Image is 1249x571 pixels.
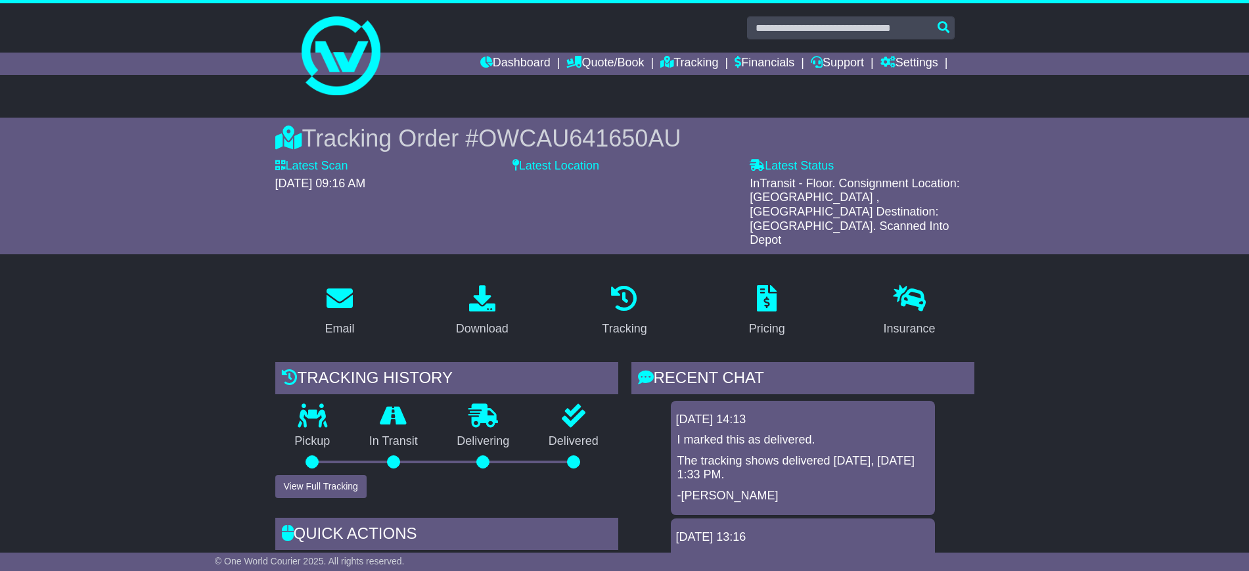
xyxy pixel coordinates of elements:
span: © One World Courier 2025. All rights reserved. [215,556,405,566]
button: View Full Tracking [275,475,367,498]
a: Insurance [875,281,944,342]
div: Tracking Order # [275,124,974,152]
a: Pricing [740,281,794,342]
label: Latest Location [512,159,599,173]
a: Settings [880,53,938,75]
span: [DATE] 09:16 AM [275,177,366,190]
div: Tracking history [275,362,618,398]
a: Quote/Book [566,53,644,75]
a: Dashboard [480,53,551,75]
a: Financials [735,53,794,75]
div: [DATE] 13:16 [676,530,930,545]
a: Email [316,281,363,342]
div: [DATE] 14:13 [676,413,930,427]
div: RECENT CHAT [631,362,974,398]
p: Delivering [438,434,530,449]
div: Download [456,320,509,338]
div: Tracking [602,320,647,338]
div: Email [325,320,354,338]
div: Insurance [884,320,936,338]
a: Tracking [593,281,655,342]
label: Latest Scan [275,159,348,173]
a: Download [447,281,517,342]
a: Tracking [660,53,718,75]
p: Pickup [275,434,350,449]
p: I marked this as delivered. [677,433,928,447]
label: Latest Status [750,159,834,173]
p: -[PERSON_NAME] [677,489,928,503]
p: In Transit [350,434,438,449]
span: InTransit - Floor. Consignment Location: [GEOGRAPHIC_DATA] , [GEOGRAPHIC_DATA] Destination: [GEOG... [750,177,959,246]
a: Support [811,53,864,75]
p: The tracking shows delivered [DATE], [DATE] 1:33 PM. [677,454,928,482]
div: Quick Actions [275,518,618,553]
span: OWCAU641650AU [478,125,681,152]
div: Pricing [749,320,785,338]
p: Delivered [529,434,618,449]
